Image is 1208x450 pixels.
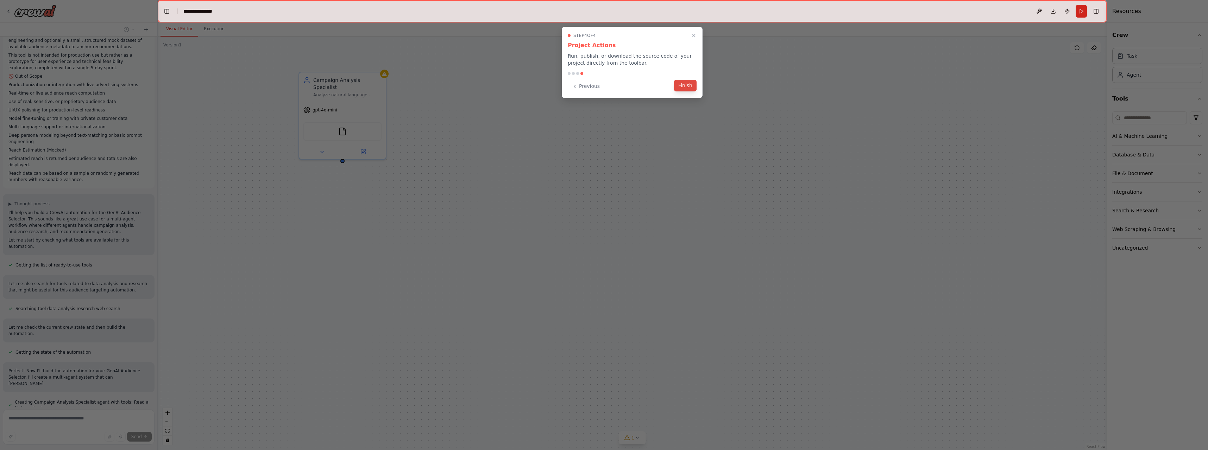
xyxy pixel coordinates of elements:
[568,41,697,50] h3: Project Actions
[690,31,698,40] button: Close walkthrough
[162,6,172,16] button: Hide left sidebar
[568,81,604,92] button: Previous
[573,33,596,38] span: Step 4 of 4
[568,52,697,66] p: Run, publish, or download the source code of your project directly from the toolbar.
[674,80,697,91] button: Finish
